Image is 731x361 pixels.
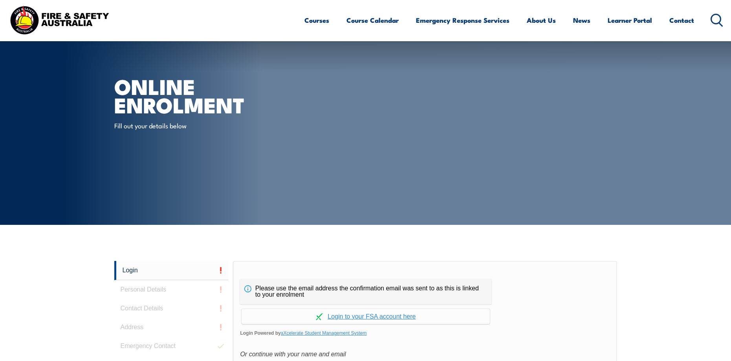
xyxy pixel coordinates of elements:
a: About Us [527,10,556,31]
p: Fill out your details below [114,121,258,130]
a: Contact [669,10,694,31]
a: Emergency Response Services [416,10,509,31]
h1: Online Enrolment [114,77,308,113]
span: Login Powered by [240,327,610,339]
div: Please use the email address the confirmation email was sent to as this is linked to your enrolment [240,279,491,304]
a: Learner Portal [608,10,652,31]
a: Login [114,261,229,280]
a: aXcelerate Student Management System [281,330,367,336]
a: Course Calendar [346,10,399,31]
img: Log in withaxcelerate [316,313,323,320]
a: News [573,10,590,31]
a: Courses [304,10,329,31]
div: Or continue with your name and email [240,348,610,360]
